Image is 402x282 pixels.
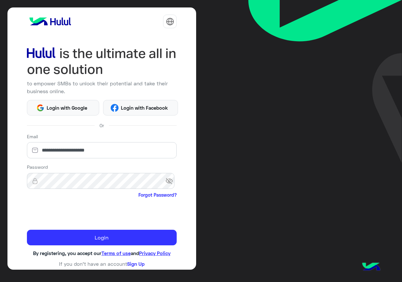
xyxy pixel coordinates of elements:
[27,230,177,245] button: Login
[131,250,139,256] span: and
[165,175,177,187] span: visibility_off
[27,178,43,184] img: lock
[27,45,177,78] img: hululLoginTitle_EN.svg
[119,104,171,112] span: Login with Facebook
[27,200,125,225] iframe: reCAPTCHA
[138,191,177,198] a: Forgot Password?
[139,250,171,256] a: Privacy Policy
[111,104,119,112] img: Facebook
[27,100,100,116] button: Login with Google
[27,261,177,267] h6: If you don’t have an account
[27,164,48,170] label: Password
[27,147,43,153] img: email
[44,104,90,112] span: Login with Google
[100,122,104,129] span: Or
[27,80,177,95] p: to empower SMBs to unlock their potential and take their business online.
[360,256,383,279] img: hulul-logo.png
[127,261,145,267] a: Sign Up
[27,133,38,140] label: Email
[33,250,101,256] span: By registering, you accept our
[101,250,131,256] a: Terms of use
[27,15,74,28] img: logo
[166,18,174,26] img: tab
[103,100,178,116] button: Login with Facebook
[36,104,44,112] img: Google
